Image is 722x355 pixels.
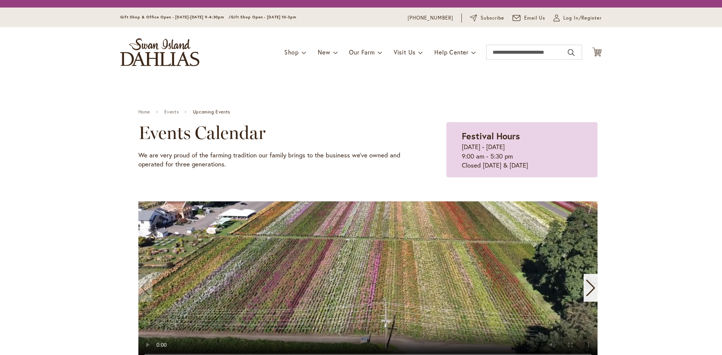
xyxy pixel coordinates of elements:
[408,14,453,22] a: [PHONE_NUMBER]
[481,14,504,22] span: Subscribe
[434,48,469,56] span: Help Center
[394,48,416,56] span: Visit Us
[462,130,520,142] strong: Festival Hours
[193,109,230,115] span: Upcoming Events
[513,14,546,22] a: Email Us
[284,48,299,56] span: Shop
[349,48,375,56] span: Our Farm
[120,15,231,20] span: Gift Shop & Office Open - [DATE]-[DATE] 9-4:30pm /
[138,122,409,143] h2: Events Calendar
[568,47,575,59] button: Search
[462,142,582,170] p: [DATE] - [DATE] 9:00 am - 5:30 pm Closed [DATE] & [DATE]
[563,14,602,22] span: Log In/Register
[138,109,150,115] a: Home
[120,38,199,66] a: store logo
[164,109,179,115] a: Events
[524,14,546,22] span: Email Us
[554,14,602,22] a: Log In/Register
[470,14,504,22] a: Subscribe
[231,15,296,20] span: Gift Shop Open - [DATE] 10-3pm
[318,48,330,56] span: New
[138,151,409,169] p: We are very proud of the farming tradition our family brings to the business we've owned and oper...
